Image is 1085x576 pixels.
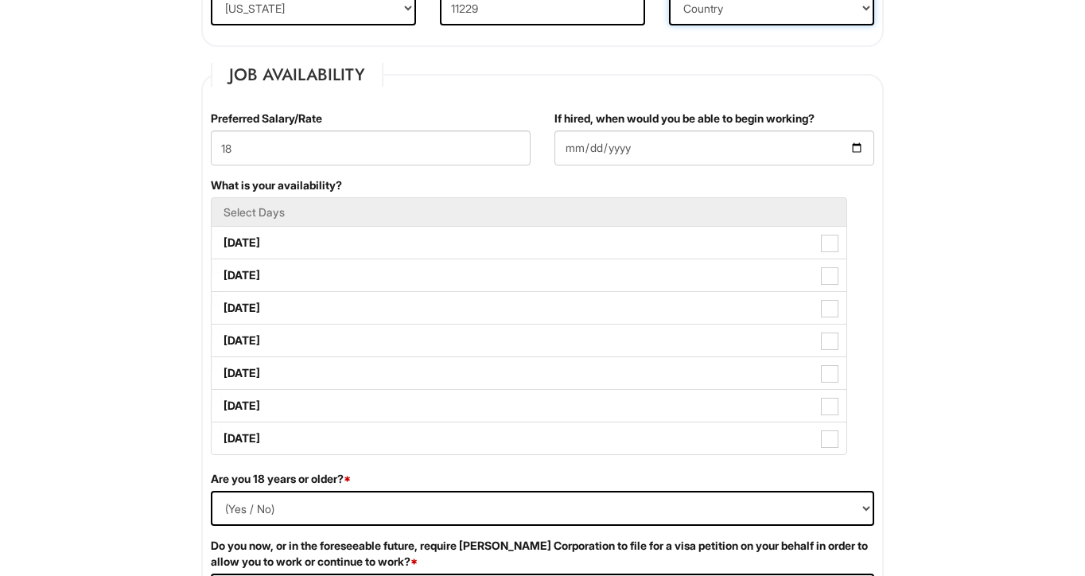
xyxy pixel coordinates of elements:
label: Are you 18 years or older? [211,471,351,487]
label: What is your availability? [211,177,342,193]
input: Preferred Salary/Rate [211,130,531,165]
label: [DATE] [212,357,846,389]
label: [DATE] [212,422,846,454]
legend: Job Availability [211,63,383,87]
select: (Yes / No) [211,491,874,526]
label: Do you now, or in the foreseeable future, require [PERSON_NAME] Corporation to file for a visa pe... [211,538,874,570]
label: [DATE] [212,325,846,356]
label: [DATE] [212,259,846,291]
label: [DATE] [212,227,846,259]
label: Preferred Salary/Rate [211,111,322,126]
label: [DATE] [212,390,846,422]
h5: Select Days [224,206,834,218]
label: If hired, when would you be able to begin working? [554,111,815,126]
label: [DATE] [212,292,846,324]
